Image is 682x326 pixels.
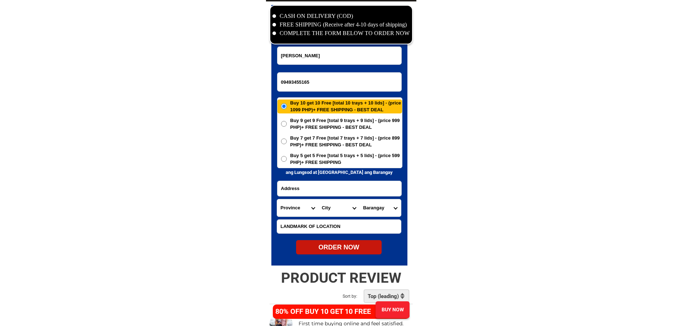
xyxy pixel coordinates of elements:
div: ORDER NOW [296,243,382,252]
h2: Sort by: [343,293,375,300]
span: Buy 9 get 9 Free [total 9 trays + 9 lids] - (price 999 PHP)+ FREE SHIPPING - BEST DEAL [290,117,402,131]
select: Select commune [359,199,401,216]
input: Buy 9 get 9 Free [total 9 trays + 9 lids] - (price 999 PHP)+ FREE SHIPPING - BEST DEAL [281,121,287,127]
li: FREE SHIPPING (Receive after 4-10 days of shipping) [272,20,410,29]
input: Input address [277,181,401,196]
h2: PRODUCT REVIEW [266,269,416,287]
input: Input phone_number [277,73,401,91]
span: Buy 5 get 5 Free [total 5 trays + 5 lids] - (price 599 PHP)+ FREE SHIPPING [290,152,402,166]
input: Input full_name [277,47,401,64]
select: Select province [277,199,318,216]
span: Buy 10 get 10 Free [total 10 trays + 10 lids] - (price 1099 PHP)+ FREE SHIPPING - BEST DEAL [290,99,402,113]
span: Buy 7 get 7 Free [total 7 trays + 7 lids] - (price 899 PHP)+ FREE SHIPPING - BEST DEAL [290,135,402,149]
select: Select district [318,199,359,216]
input: Buy 10 get 10 Free [total 10 trays + 10 lids] - (price 1099 PHP)+ FREE SHIPPING - BEST DEAL [281,103,287,109]
li: COMPLETE THE FORM BELOW TO ORDER NOW [272,29,410,38]
li: CASH ON DELIVERY (COD) [272,12,410,20]
input: Buy 7 get 7 Free [total 7 trays + 7 lids] - (price 899 PHP)+ FREE SHIPPING - BEST DEAL [281,138,287,144]
div: BUY NOW [375,306,410,313]
h2: Top (leading) [368,293,401,300]
input: Buy 5 get 5 Free [total 5 trays + 5 lids] - (price 599 PHP)+ FREE SHIPPING [281,156,287,162]
input: Input LANDMARKOFLOCATION [277,220,401,233]
h4: 80% OFF BUY 10 GET 10 FREE [275,306,378,317]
